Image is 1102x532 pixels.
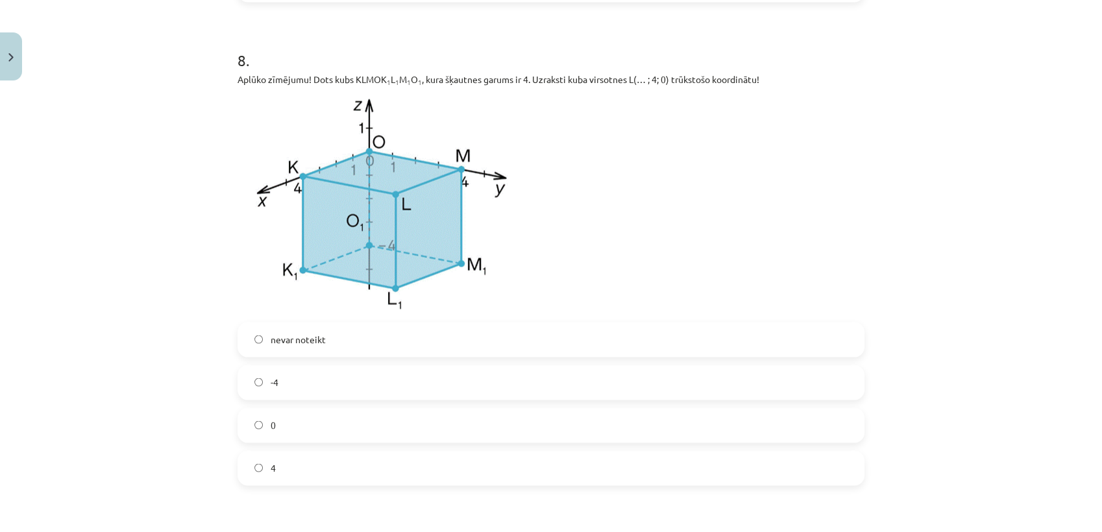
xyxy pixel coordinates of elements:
[395,77,399,87] sub: 1
[254,464,263,472] input: 4
[254,421,263,429] input: 0
[387,77,391,87] sub: 1
[271,376,278,389] span: -4
[418,77,422,87] sub: 1
[271,461,276,475] span: 4
[254,335,263,344] input: nevar noteikt
[271,418,276,432] span: 0
[238,29,864,69] h1: 8 .
[8,53,14,62] img: icon-close-lesson-0947bae3869378f0d4975bcd49f059093ad1ed9edebbc8119c70593378902aed.svg
[254,378,263,387] input: -4
[271,333,326,346] span: nevar noteikt
[407,77,411,87] sub: 1
[238,73,864,86] p: Aplūko zīmējumu! Dots kubs KLMOK L M O , kura šķautnes garums ir 4. Uzraksti kuba virsotnes L(… ;...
